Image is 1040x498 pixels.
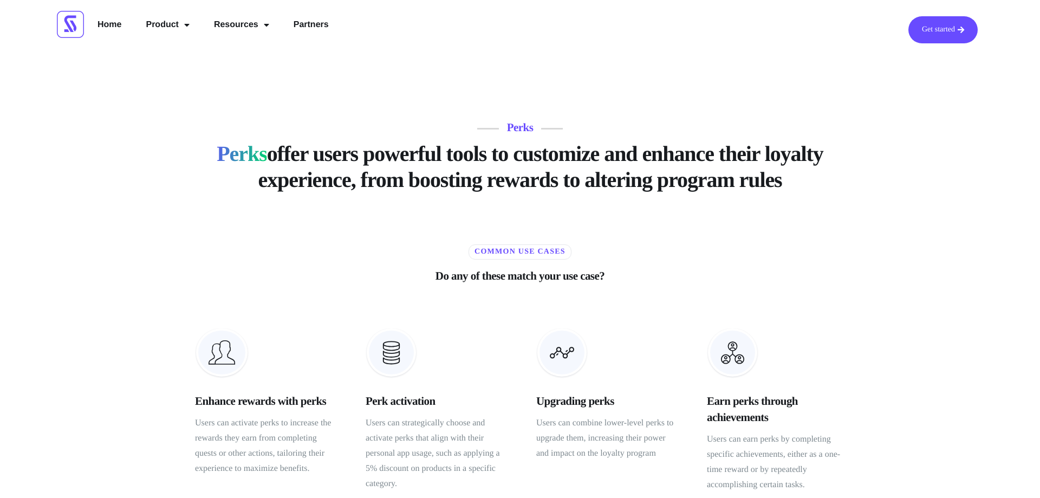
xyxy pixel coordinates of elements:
[285,16,337,34] a: Partners
[922,26,955,34] span: Get started
[469,244,571,260] h6: Common use cases
[195,268,845,284] h4: Do any of these match your use case?
[707,393,845,425] h4: Earn perks through achievements
[89,16,337,34] nav: Menu
[536,416,674,461] p: Users can combine lower-level perks to upgrade them, increasing their power and impact on the loy...
[477,119,563,135] h4: Perks
[366,416,504,491] p: Users can strategically choose and activate perks that align with their personal app usage, such ...
[89,16,129,34] a: Home
[536,393,674,409] h4: Upgrading perks
[206,16,277,34] a: Resources
[195,141,845,193] h2: offer users powerful tools to customize and enhance their loyalty experience, from boosting rewar...
[366,393,504,409] h4: Perk activation
[908,16,978,43] a: Get started
[195,393,333,409] h4: Enhance rewards with perks
[707,432,845,493] p: Users can earn perks by completing specific achievements, either as a one-time reward or by repea...
[217,141,266,167] span: Perks
[195,416,333,476] p: Users can activate perks to increase the rewards they earn from completing quests or other action...
[138,16,197,34] a: Product
[57,11,84,38] img: Scrimmage Square Icon Logo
